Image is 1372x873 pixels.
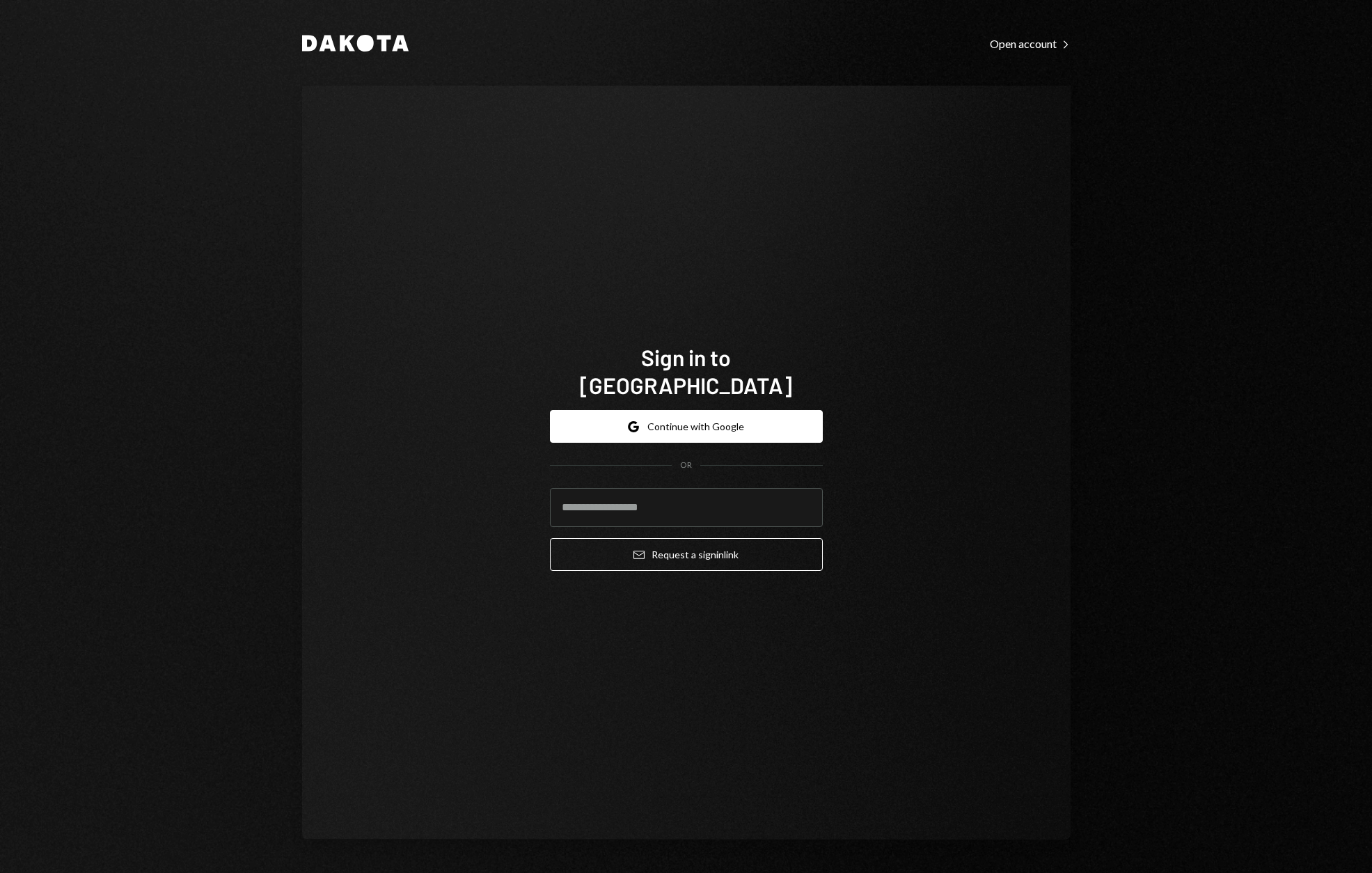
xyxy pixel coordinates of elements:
[990,36,1071,51] a: Open account
[680,459,692,471] div: OR
[550,343,823,399] h1: Sign in to [GEOGRAPHIC_DATA]
[550,538,823,571] button: Request a signinlink
[550,410,823,443] button: Continue with Google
